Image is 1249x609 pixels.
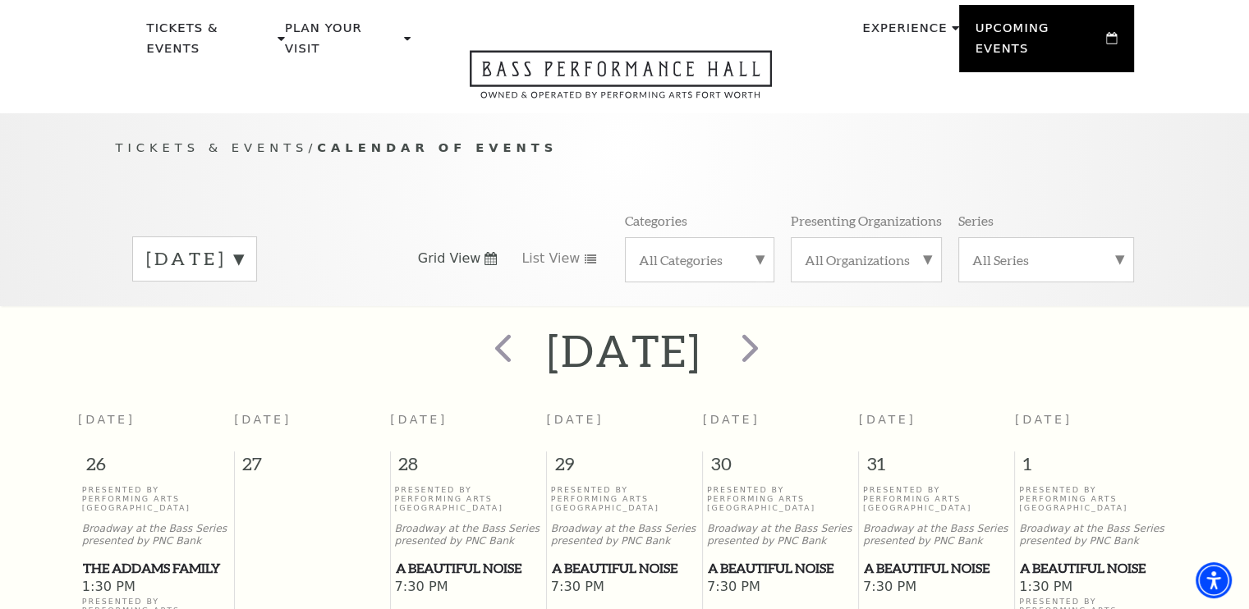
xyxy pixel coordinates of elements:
[703,413,760,426] span: [DATE]
[146,246,243,272] label: [DATE]
[82,485,230,513] p: Presented By Performing Arts [GEOGRAPHIC_DATA]
[864,558,1010,579] span: A Beautiful Noise
[546,413,604,426] span: [DATE]
[411,50,831,113] a: Open this option
[78,413,135,426] span: [DATE]
[471,322,531,380] button: prev
[863,579,1011,597] span: 7:30 PM
[859,413,916,426] span: [DATE]
[707,579,855,597] span: 7:30 PM
[395,523,543,547] p: Broadway at the Bass Series presented by PNC Bank
[547,451,702,484] span: 29
[703,451,858,484] span: 30
[1020,558,1166,579] span: A Beautiful Noise
[147,18,274,68] p: Tickets & Events
[235,451,390,484] span: 27
[395,579,543,597] span: 7:30 PM
[707,523,855,547] p: Broadway at the Bass Series presented by PNC Bank
[976,18,1103,68] p: Upcoming Events
[395,558,543,579] a: A Beautiful Noise
[1019,558,1167,579] a: A Beautiful Noise
[862,18,947,48] p: Experience
[708,558,854,579] span: A Beautiful Noise
[859,451,1014,484] span: 31
[552,558,698,579] span: A Beautiful Noise
[391,451,546,484] span: 28
[551,558,699,579] a: A Beautiful Noise
[863,523,1011,547] p: Broadway at the Bass Series presented by PNC Bank
[390,413,448,426] span: [DATE]
[718,322,778,380] button: next
[418,250,481,268] span: Grid View
[285,18,400,68] p: Plan Your Visit
[234,413,292,426] span: [DATE]
[863,485,1011,513] p: Presented By Performing Arts [GEOGRAPHIC_DATA]
[82,523,230,547] p: Broadway at the Bass Series presented by PNC Bank
[547,324,702,377] h2: [DATE]
[551,523,699,547] p: Broadway at the Bass Series presented by PNC Bank
[82,579,230,597] span: 1:30 PM
[1019,579,1167,597] span: 1:30 PM
[707,558,855,579] a: A Beautiful Noise
[551,485,699,513] p: Presented By Performing Arts [GEOGRAPHIC_DATA]
[805,251,928,268] label: All Organizations
[1019,485,1167,513] p: Presented By Performing Arts [GEOGRAPHIC_DATA]
[1196,562,1232,598] div: Accessibility Menu
[116,138,1134,158] p: /
[395,485,543,513] p: Presented By Performing Arts [GEOGRAPHIC_DATA]
[396,558,542,579] span: A Beautiful Noise
[116,140,309,154] span: Tickets & Events
[521,250,580,268] span: List View
[1019,523,1167,547] p: Broadway at the Bass Series presented by PNC Bank
[707,485,855,513] p: Presented By Performing Arts [GEOGRAPHIC_DATA]
[1015,413,1072,426] span: [DATE]
[863,558,1011,579] a: A Beautiful Noise
[958,212,994,229] p: Series
[972,251,1120,268] label: All Series
[625,212,687,229] p: Categories
[639,251,760,268] label: All Categories
[551,579,699,597] span: 7:30 PM
[1015,451,1171,484] span: 1
[83,558,229,579] span: The Addams Family
[317,140,558,154] span: Calendar of Events
[78,451,234,484] span: 26
[791,212,942,229] p: Presenting Organizations
[82,558,230,579] a: The Addams Family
